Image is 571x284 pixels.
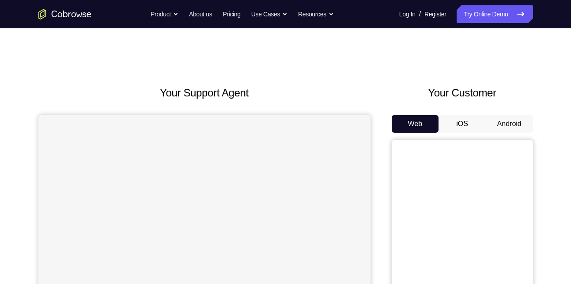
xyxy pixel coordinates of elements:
[38,85,371,101] h2: Your Support Agent
[439,115,486,133] button: iOS
[151,5,178,23] button: Product
[251,5,287,23] button: Use Cases
[486,115,533,133] button: Android
[223,5,240,23] a: Pricing
[38,9,91,19] a: Go to the home page
[392,115,439,133] button: Web
[298,5,334,23] button: Resources
[189,5,212,23] a: About us
[457,5,533,23] a: Try Online Demo
[424,5,446,23] a: Register
[419,9,421,19] span: /
[392,85,533,101] h2: Your Customer
[399,5,416,23] a: Log In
